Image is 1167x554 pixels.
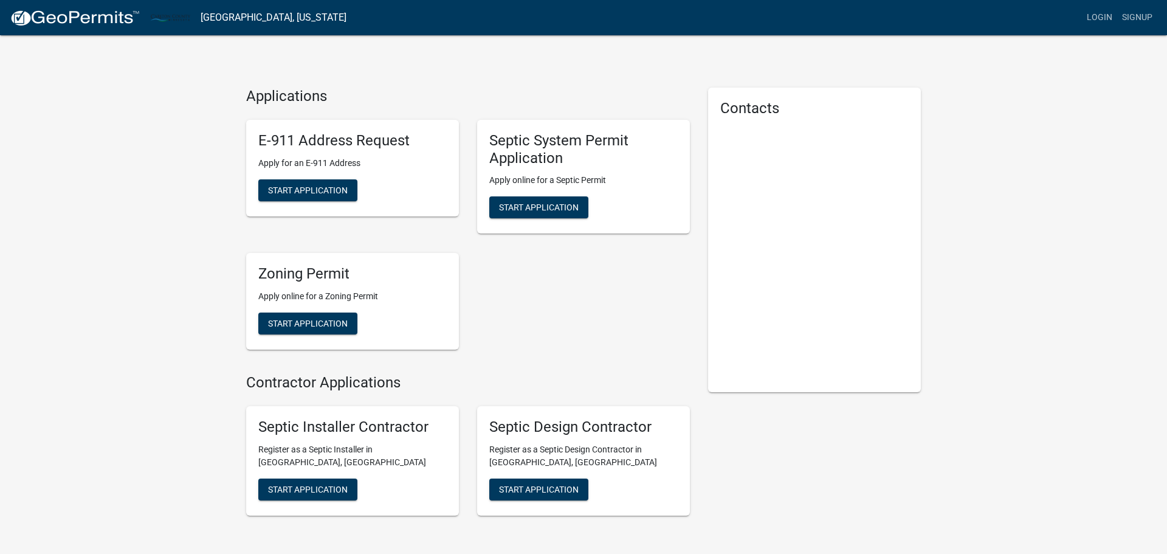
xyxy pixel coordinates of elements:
[499,484,579,494] span: Start Application
[258,290,447,303] p: Apply online for a Zoning Permit
[268,319,348,328] span: Start Application
[489,479,588,500] button: Start Application
[489,132,678,167] h5: Septic System Permit Application
[268,185,348,195] span: Start Application
[499,203,579,212] span: Start Application
[1082,6,1117,29] a: Login
[246,374,690,392] h4: Contractor Applications
[258,313,357,334] button: Start Application
[258,418,447,436] h5: Septic Installer Contractor
[201,7,346,28] a: [GEOGRAPHIC_DATA], [US_STATE]
[1117,6,1157,29] a: Signup
[489,174,678,187] p: Apply online for a Septic Permit
[150,9,191,26] img: Carlton County, Minnesota
[246,88,690,105] h4: Applications
[246,374,690,525] wm-workflow-list-section: Contractor Applications
[268,484,348,494] span: Start Application
[489,443,678,469] p: Register as a Septic Design Contractor in [GEOGRAPHIC_DATA], [GEOGRAPHIC_DATA]
[258,179,357,201] button: Start Application
[258,132,447,150] h5: E-911 Address Request
[258,479,357,500] button: Start Application
[258,157,447,170] p: Apply for an E-911 Address
[258,443,447,469] p: Register as a Septic Installer in [GEOGRAPHIC_DATA], [GEOGRAPHIC_DATA]
[258,265,447,283] h5: Zoning Permit
[246,88,690,359] wm-workflow-list-section: Applications
[720,100,909,117] h5: Contacts
[489,418,678,436] h5: Septic Design Contractor
[489,196,588,218] button: Start Application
